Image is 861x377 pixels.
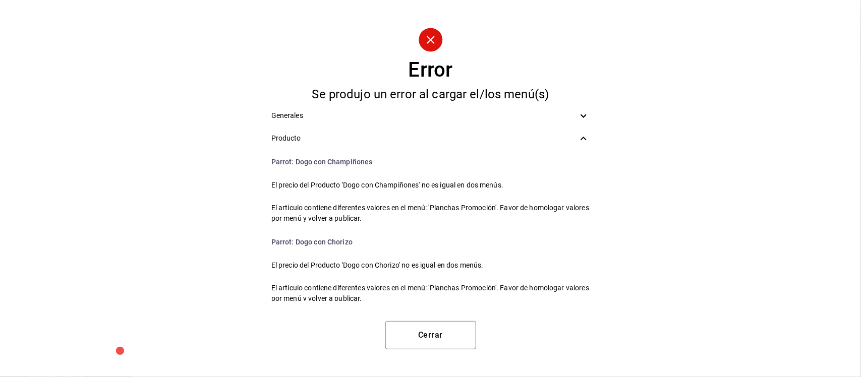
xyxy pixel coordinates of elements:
[409,60,453,80] div: Error
[263,88,598,100] div: Se produjo un error al cargar el/los menú(s)
[263,230,598,254] li: Dogo con Chorizo
[271,283,590,304] span: El artículo contiene diferentes valores en el menú: 'Planchas Promoción'. Favor de homologar valo...
[271,180,590,191] span: El precio del Producto 'Dogo con Champiñones' no es igual en dos menús.
[263,150,598,174] li: Dogo con Champiñones
[271,158,294,166] span: Parrot :
[271,110,578,121] span: Generales
[271,133,578,144] span: Producto
[271,238,294,246] span: Parrot :
[271,260,590,271] span: El precio del Producto 'Dogo con Chorizo' no es igual en dos menús.
[271,203,590,224] span: El artículo contiene diferentes valores en el menú: 'Planchas Promoción'. Favor de homologar valo...
[385,321,476,349] button: Cerrar
[263,127,598,150] div: Producto
[263,104,598,127] div: Generales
